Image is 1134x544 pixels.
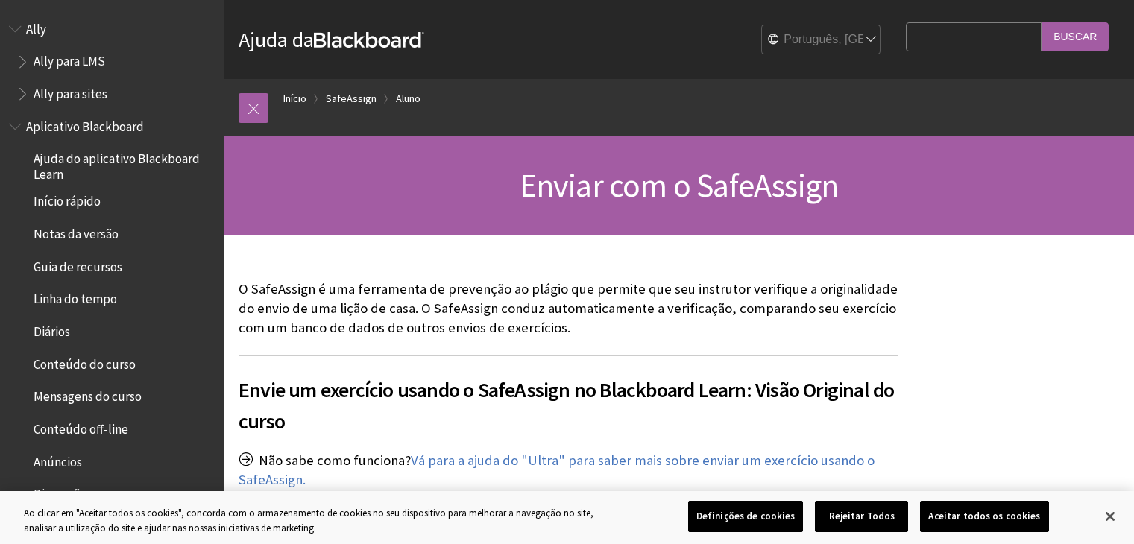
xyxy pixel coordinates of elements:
[326,89,377,108] a: SafeAssign
[34,254,122,274] span: Guia de recursos
[26,16,46,37] span: Ally
[34,189,101,209] span: Início rápido
[815,501,908,532] button: Rejeitar Todos
[34,319,70,339] span: Diários
[520,165,839,206] span: Enviar com o SafeAssign
[34,81,107,101] span: Ally para sites
[314,32,424,48] strong: Blackboard
[239,26,424,53] a: Ajuda daBlackboard
[26,114,144,134] span: Aplicativo Blackboard
[34,417,128,437] span: Conteúdo off-line
[34,49,105,69] span: Ally para LMS
[34,147,213,182] span: Ajuda do aplicativo Blackboard Learn
[239,452,875,489] a: Vá para a ajuda do "Ultra" para saber mais sobre enviar um exercício usando o SafeAssign.
[34,352,136,372] span: Conteúdo do curso
[34,449,82,469] span: Anúncios
[283,89,306,108] a: Início
[239,279,898,338] p: O SafeAssign é uma ferramenta de prevenção ao plágio que permite que seu instrutor verifique a or...
[762,25,881,55] select: Site Language Selector
[34,221,119,241] span: Notas da versão
[239,355,898,437] h2: Envie um exercício usando o SafeAssign no Blackboard Learn: Visão Original do curso
[688,501,804,532] button: Definições de cookies
[1094,500,1127,533] button: Fechar
[1042,22,1109,51] input: Buscar
[24,506,624,535] div: Ao clicar em "Aceitar todos os cookies", concorda com o armazenamento de cookies no seu dispositi...
[9,16,215,107] nav: Book outline for Anthology Ally Help
[920,501,1048,532] button: Aceitar todos os cookies
[396,89,420,108] a: Aluno
[34,287,117,307] span: Linha do tempo
[239,451,898,490] p: Não sabe como funciona?
[34,385,142,405] span: Mensagens do curso
[34,482,92,502] span: Discussões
